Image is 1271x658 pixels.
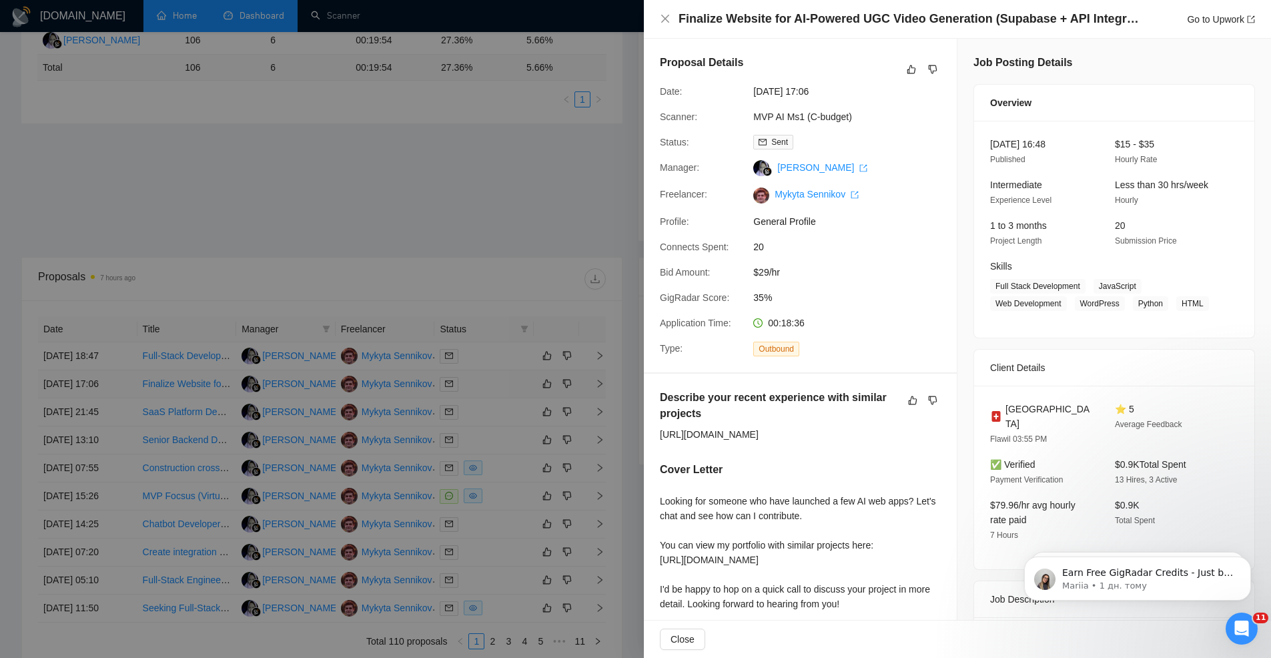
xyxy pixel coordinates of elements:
[763,167,772,176] img: gigradar-bm.png
[990,220,1047,231] span: 1 to 3 months
[671,632,695,647] span: Close
[775,189,859,200] a: Mykyta Sennikov export
[1115,459,1186,470] span: $0.9K Total Spent
[990,196,1051,205] span: Experience Level
[753,265,953,280] span: $29/hr
[1115,220,1126,231] span: 20
[753,342,799,356] span: Outbound
[990,434,1047,444] span: Flawil 03:55 PM
[990,236,1041,246] span: Project Length
[753,290,953,305] span: 35%
[1004,529,1271,622] iframe: Intercom notifications повідомлення
[1115,516,1155,525] span: Total Spent
[660,267,711,278] span: Bid Amount:
[660,343,683,354] span: Type:
[753,318,763,328] span: clock-circle
[1247,15,1255,23] span: export
[1115,180,1208,190] span: Less than 30 hrs/week
[768,318,805,328] span: 00:18:36
[990,350,1238,386] div: Client Details
[1253,613,1268,623] span: 11
[990,296,1067,311] span: Web Development
[753,214,953,229] span: General Profile
[660,292,729,303] span: GigRadar Score:
[851,191,859,199] span: export
[1005,402,1094,431] span: [GEOGRAPHIC_DATA]
[660,462,723,478] h5: Cover Letter
[990,531,1018,540] span: 7 Hours
[759,138,767,146] span: mail
[660,189,707,200] span: Freelancer:
[990,139,1045,149] span: [DATE] 16:48
[1115,420,1182,429] span: Average Feedback
[928,64,937,75] span: dislike
[660,629,705,650] button: Close
[1133,296,1168,311] span: Python
[990,409,1002,424] img: 🇨🇭
[908,395,917,406] span: like
[903,61,919,77] button: like
[777,162,867,173] a: [PERSON_NAME] export
[1115,404,1134,414] span: ⭐ 5
[1094,279,1142,294] span: JavaScript
[660,13,671,25] button: Close
[660,242,729,252] span: Connects Spent:
[990,459,1035,470] span: ✅ Verified
[928,395,937,406] span: dislike
[925,61,941,77] button: dislike
[990,279,1086,294] span: Full Stack Development
[753,188,769,204] img: c1zFESyPK2vppVrw-q4nXiDADp8Wv8ldomuTSf2iBVMtQij8_E6MOnHdJMy1hmn3QV
[660,55,743,71] h5: Proposal Details
[1115,196,1138,205] span: Hourly
[990,155,1025,164] span: Published
[660,162,699,173] span: Manager:
[771,137,788,147] span: Sent
[990,500,1076,525] span: $79.96/hr avg hourly rate paid
[753,111,852,122] a: MVP AI Ms1 (C-budget)
[660,111,697,122] span: Scanner:
[1187,14,1255,25] a: Go to Upworkexport
[973,55,1072,71] h5: Job Posting Details
[925,392,941,408] button: dislike
[1115,139,1154,149] span: $15 - $35
[660,13,671,24] span: close
[660,318,731,328] span: Application Time:
[1115,236,1177,246] span: Submission Price
[1176,296,1209,311] span: HTML
[679,11,1139,27] h4: Finalize Website for AI-Powered UGC Video Generation (Supabase + API Integrations)
[1115,475,1177,484] span: 13 Hires, 3 Active
[907,64,916,75] span: like
[1115,155,1157,164] span: Hourly Rate
[1226,613,1258,645] iframe: Intercom live chat
[660,137,689,147] span: Status:
[660,494,941,611] div: Looking for someone who have launched a few AI web apps? Let's chat and see how can I contribute....
[990,95,1031,110] span: Overview
[753,84,953,99] span: [DATE] 17:06
[753,240,953,254] span: 20
[859,164,867,172] span: export
[660,216,689,227] span: Profile:
[990,261,1012,272] span: Skills
[905,392,921,408] button: like
[990,180,1042,190] span: Intermediate
[1115,500,1140,511] span: $0.9K
[1075,296,1125,311] span: WordPress
[660,427,941,442] div: [URL][DOMAIN_NAME]
[660,86,682,97] span: Date:
[660,390,899,422] h5: Describe your recent experience with similar projects
[990,475,1063,484] span: Payment Verification
[990,581,1238,617] div: Job Description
